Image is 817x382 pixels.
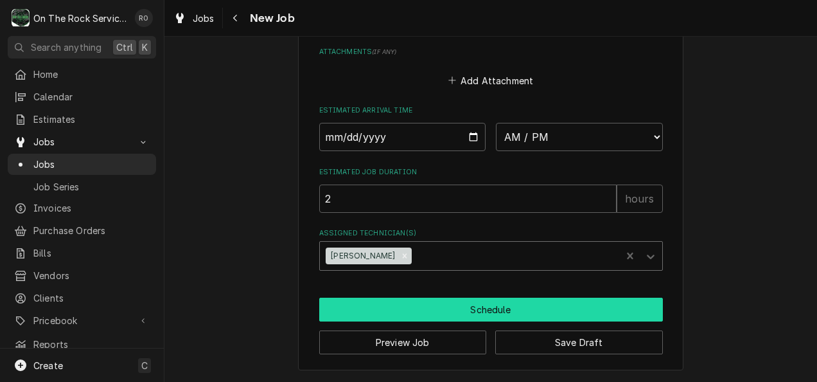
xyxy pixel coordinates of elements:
button: Preview Job [319,331,487,354]
label: Estimated Arrival Time [319,105,663,116]
span: Vendors [33,269,150,282]
button: Search anythingCtrlK [8,36,156,59]
div: hours [617,185,663,213]
div: Button Group Row [319,322,663,354]
input: Date [319,123,486,151]
span: Purchase Orders [33,224,150,237]
a: Calendar [8,86,156,107]
a: Home [8,64,156,85]
div: Rich Ortega's Avatar [135,9,153,27]
span: Estimates [33,113,150,126]
div: Attachments [319,47,663,89]
div: O [12,9,30,27]
div: On The Rock Services [33,12,128,25]
div: Estimated Job Duration [319,167,663,213]
div: [PERSON_NAME] [326,248,398,264]
div: On The Rock Services's Avatar [12,9,30,27]
span: Home [33,68,150,81]
div: Estimated Arrival Time [319,105,663,151]
div: Remove Rich Ortega [398,248,412,264]
a: Bills [8,242,156,264]
span: Calendar [33,90,150,104]
span: Clients [33,291,150,305]
span: Bills [33,246,150,260]
span: Invoices [33,201,150,215]
a: Jobs [8,154,156,175]
span: C [141,359,148,372]
span: Pricebook [33,314,130,327]
div: Button Group [319,298,663,354]
a: Clients [8,287,156,309]
a: Estimates [8,109,156,130]
span: Reports [33,338,150,351]
span: Ctrl [116,41,133,54]
span: New Job [246,10,295,27]
span: ( if any ) [372,48,396,55]
span: Create [33,360,63,371]
a: Go to Pricebook [8,310,156,331]
div: Button Group Row [319,298,663,322]
select: Time Select [496,123,663,151]
span: Jobs [33,158,150,171]
a: Vendors [8,265,156,286]
a: Purchase Orders [8,220,156,241]
button: Navigate back [225,8,246,28]
label: Assigned Technician(s) [319,228,663,239]
span: K [142,41,148,54]
a: Jobs [168,8,220,29]
button: Add Attachment [446,71,536,89]
a: Reports [8,334,156,355]
label: Estimated Job Duration [319,167,663,177]
label: Attachments [319,47,663,57]
a: Job Series [8,176,156,197]
span: Search anything [31,41,101,54]
div: RO [135,9,153,27]
span: Jobs [33,135,130,149]
div: Assigned Technician(s) [319,228,663,270]
a: Go to Jobs [8,131,156,152]
button: Save Draft [495,331,663,354]
span: Jobs [193,12,215,25]
span: Job Series [33,180,150,194]
a: Invoices [8,197,156,219]
button: Schedule [319,298,663,322]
